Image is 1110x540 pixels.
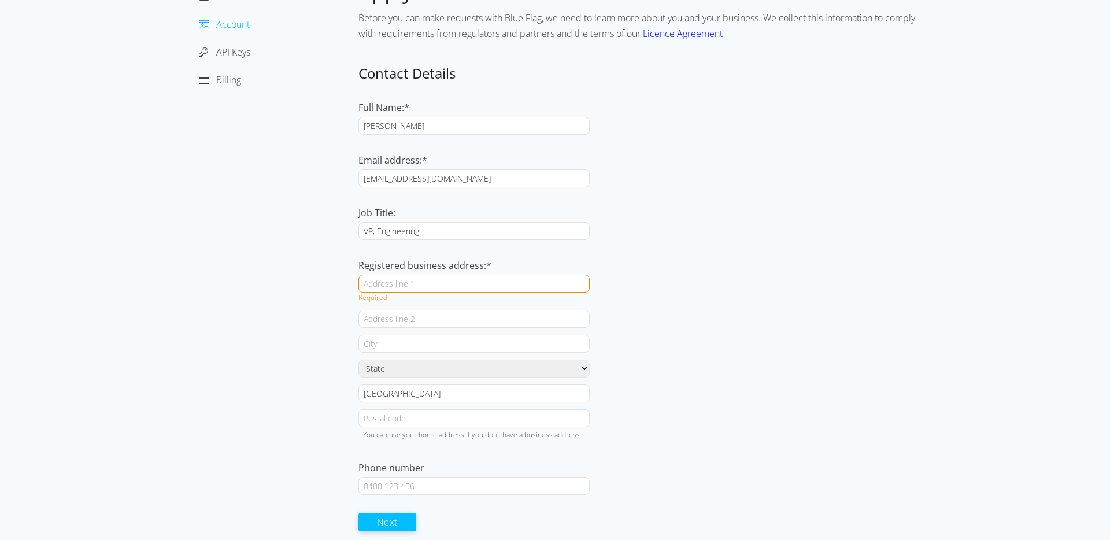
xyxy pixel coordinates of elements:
input: CEO, Director, Manager, Partner [358,222,590,240]
label: Registered business address:* [358,259,491,272]
input: 0400 123 456 [358,477,590,495]
a: Billing [199,73,241,86]
input: Postal code [358,409,590,427]
span: Billing [216,73,241,86]
span: API Keys [216,46,250,58]
label: Phone number [358,461,424,474]
label: Full Name:* [358,101,409,114]
span: Contact Details [358,64,456,83]
div: You can use your home address if you don't have a business address. [358,427,590,442]
input: Address line 1 [358,275,590,293]
button: Next [358,513,416,531]
label: Job Title: [358,206,395,219]
input: executive@company.com.au [358,169,590,187]
input: Country [358,384,590,402]
div: Required [358,293,925,303]
input: John Smith [358,117,590,135]
a: Licence Agreement [643,27,723,40]
input: Address line 2 [358,310,590,328]
label: Email address:* [358,154,427,167]
a: Account [199,18,250,31]
span: Account [216,18,250,31]
span: Before you can make requests with Blue Flag, we need to learn more about you and your business. W... [358,12,915,40]
input: City [358,335,590,353]
a: API Keys [199,46,250,58]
